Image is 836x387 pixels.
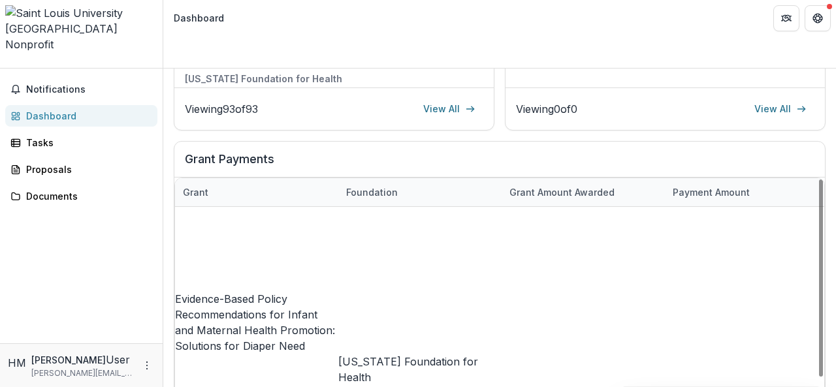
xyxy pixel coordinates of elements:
[338,178,502,206] div: Foundation
[175,178,338,206] div: Grant
[665,185,758,199] div: Payment Amount
[26,84,152,95] span: Notifications
[415,99,483,119] a: View All
[169,8,229,27] nav: breadcrumb
[175,292,335,352] a: Evidence-Based Policy Recommendations for Infant and Maternal Health Promotion: Solutions for Dia...
[106,352,130,367] p: User
[185,85,824,101] a: Culturally Appropriate Transformation to Culture of Health (CATCH) Program and Preparing Next Gen...
[502,185,622,199] div: Grant amount awarded
[5,5,157,21] img: Saint Louis University
[8,355,26,371] div: Hisako Matsuo
[185,152,814,177] h2: Grant Payments
[665,178,828,206] div: Payment Amount
[5,185,157,207] a: Documents
[5,105,157,127] a: Dashboard
[175,185,216,199] div: Grant
[502,178,665,206] div: Grant amount awarded
[773,5,799,31] button: Partners
[516,101,577,117] p: Viewing 0 of 0
[31,353,106,367] p: [PERSON_NAME]
[338,185,406,199] div: Foundation
[26,189,147,203] div: Documents
[5,159,157,180] a: Proposals
[185,101,258,117] p: Viewing 93 of 93
[747,99,814,119] a: View All
[139,358,155,373] button: More
[5,38,54,51] span: Nonprofit
[26,109,147,123] div: Dashboard
[31,367,134,379] p: [PERSON_NAME][EMAIL_ADDRESS][DOMAIN_NAME]
[26,163,147,176] div: Proposals
[26,136,147,149] div: Tasks
[5,79,157,100] button: Notifications
[5,132,157,153] a: Tasks
[174,11,224,25] div: Dashboard
[338,354,502,385] p: [US_STATE] Foundation for Health
[5,21,157,37] div: [GEOGRAPHIC_DATA]
[805,5,831,31] button: Get Help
